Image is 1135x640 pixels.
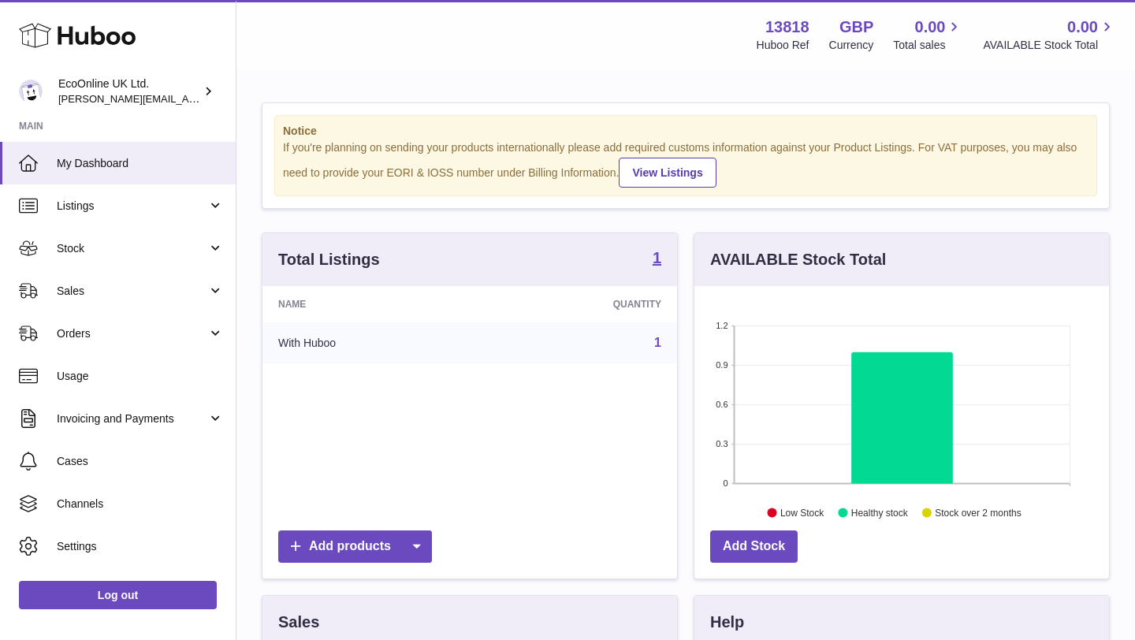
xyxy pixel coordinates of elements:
strong: 13818 [765,17,809,38]
div: Currency [829,38,874,53]
text: 0.3 [716,439,728,448]
span: AVAILABLE Stock Total [983,38,1116,53]
h3: Total Listings [278,249,380,270]
div: If you're planning on sending your products internationally please add required customs informati... [283,140,1088,188]
text: 0 [723,478,728,488]
span: Channels [57,497,224,512]
span: 0.00 [1067,17,1098,38]
text: Stock over 2 months [935,507,1021,518]
strong: Notice [283,124,1088,139]
span: 0.00 [915,17,946,38]
span: Total sales [893,38,963,53]
img: alex.doherty@ecoonline.com [19,80,43,103]
text: Healthy stock [851,507,909,518]
td: With Huboo [262,322,481,363]
span: Usage [57,369,224,384]
text: 0.9 [716,360,728,370]
span: My Dashboard [57,156,224,171]
text: 0.6 [716,400,728,409]
h3: Help [710,612,744,633]
a: 1 [654,336,661,349]
a: Add Stock [710,530,798,563]
span: Cases [57,454,224,469]
span: Listings [57,199,207,214]
h3: Sales [278,612,319,633]
a: 1 [653,250,661,269]
th: Quantity [481,286,677,322]
span: Settings [57,539,224,554]
a: View Listings [619,158,716,188]
span: Orders [57,326,207,341]
div: Huboo Ref [757,38,809,53]
span: Stock [57,241,207,256]
div: EcoOnline UK Ltd. [58,76,200,106]
a: 0.00 Total sales [893,17,963,53]
span: Invoicing and Payments [57,411,207,426]
text: Low Stock [780,507,824,518]
a: Log out [19,581,217,609]
span: Sales [57,284,207,299]
a: 0.00 AVAILABLE Stock Total [983,17,1116,53]
strong: GBP [839,17,873,38]
strong: 1 [653,250,661,266]
span: [PERSON_NAME][EMAIL_ADDRESS][PERSON_NAME][DOMAIN_NAME] [58,92,400,105]
th: Name [262,286,481,322]
text: 1.2 [716,321,728,330]
a: Add products [278,530,432,563]
h3: AVAILABLE Stock Total [710,249,886,270]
